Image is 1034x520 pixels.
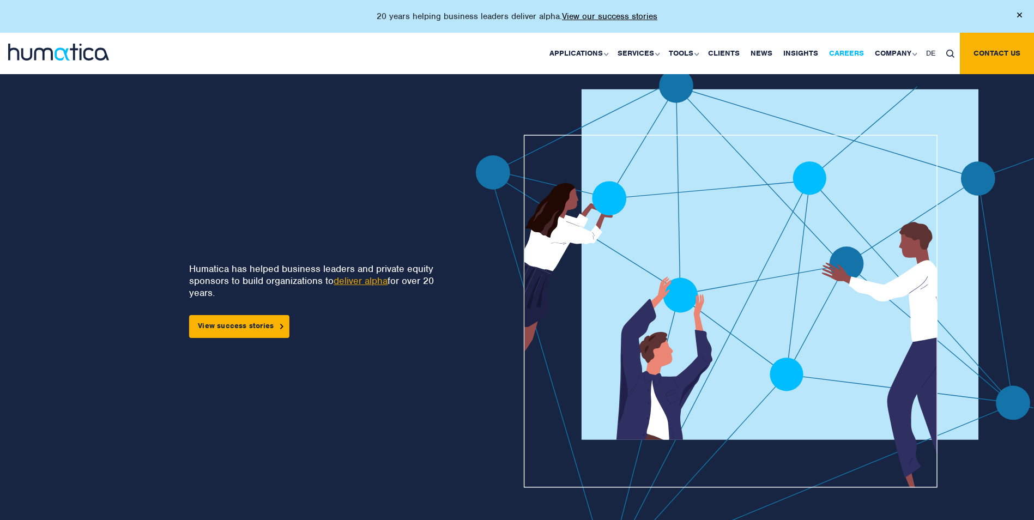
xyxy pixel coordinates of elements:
a: Services [612,33,663,74]
a: Applications [544,33,612,74]
a: Company [869,33,921,74]
img: arrowicon [280,324,283,329]
a: deliver alpha [334,275,388,287]
a: Clients [703,33,745,74]
a: Insights [778,33,824,74]
a: View success stories [189,315,289,338]
a: View our success stories [562,11,657,22]
img: search_icon [946,50,954,58]
span: DE [926,49,935,58]
a: Contact us [960,33,1034,74]
p: 20 years helping business leaders deliver alpha. [377,11,657,22]
a: DE [921,33,941,74]
img: logo [8,44,109,61]
a: Careers [824,33,869,74]
a: News [745,33,778,74]
p: Humatica has helped business leaders and private equity sponsors to build organizations to for ov... [189,263,440,299]
a: Tools [663,33,703,74]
